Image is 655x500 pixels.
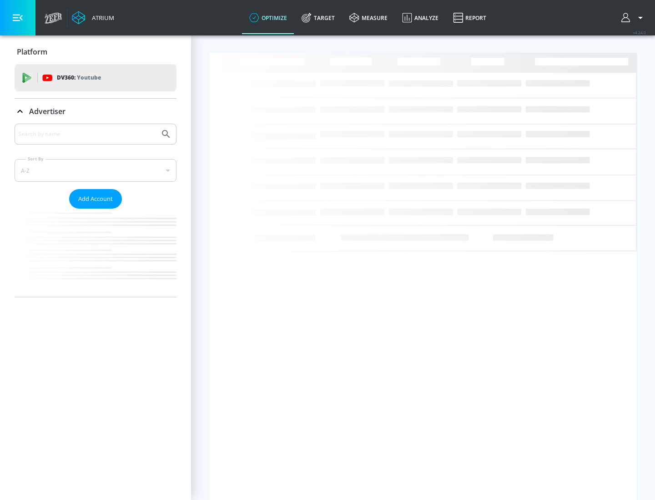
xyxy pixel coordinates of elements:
div: A-Z [15,159,176,182]
p: Platform [17,47,47,57]
a: measure [342,1,395,34]
label: Sort By [26,156,45,162]
nav: list of Advertiser [15,209,176,297]
input: Search by name [18,128,156,140]
div: DV360: Youtube [15,64,176,91]
a: Target [294,1,342,34]
a: Report [446,1,494,34]
div: Advertiser [15,124,176,297]
div: Atrium [88,14,114,22]
p: Advertiser [29,106,65,116]
a: Atrium [72,11,114,25]
p: Youtube [77,73,101,82]
button: Add Account [69,189,122,209]
a: optimize [242,1,294,34]
div: Platform [15,39,176,65]
p: DV360: [57,73,101,83]
span: Add Account [78,194,113,204]
a: Analyze [395,1,446,34]
div: Advertiser [15,99,176,124]
span: v 4.24.0 [633,30,646,35]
